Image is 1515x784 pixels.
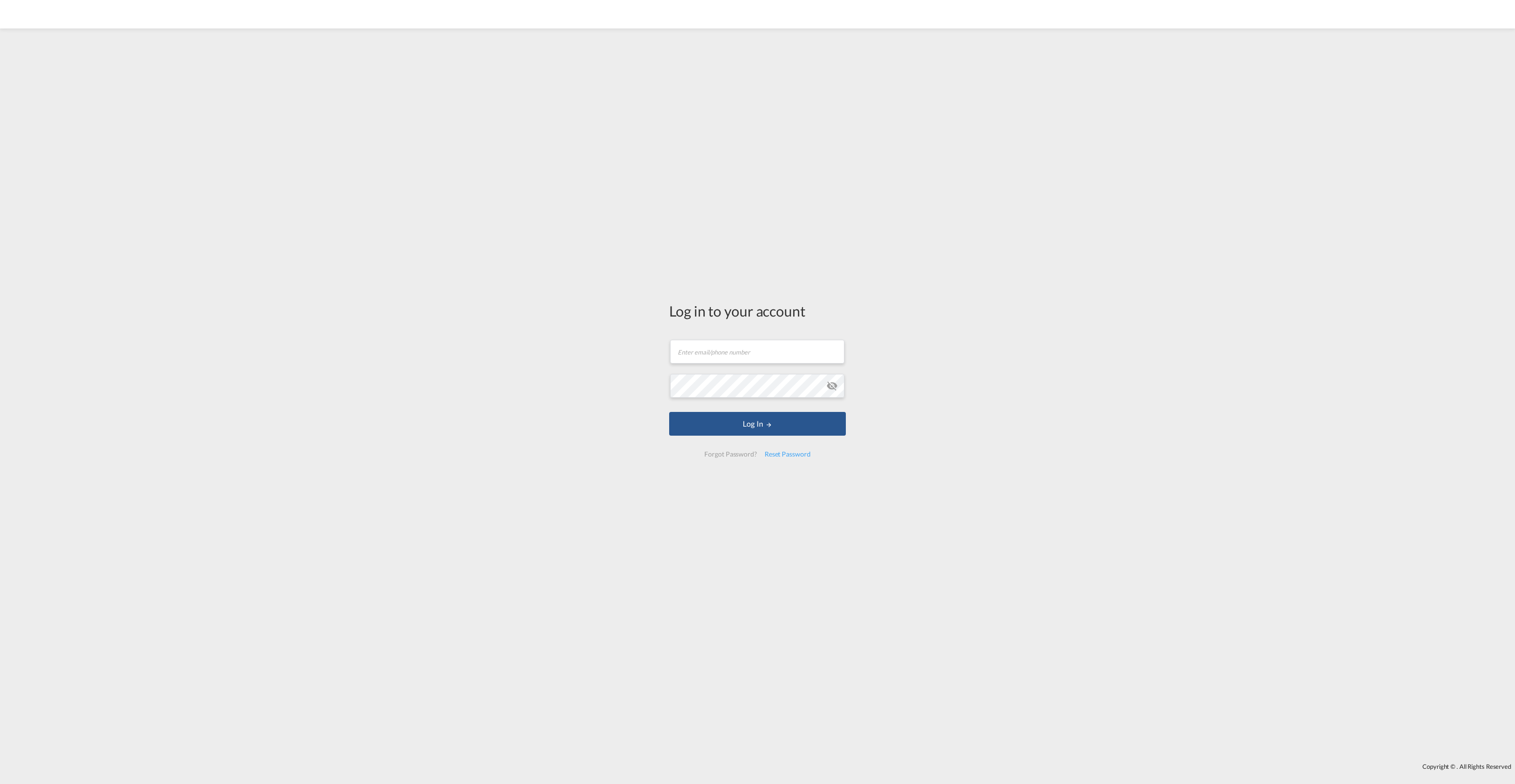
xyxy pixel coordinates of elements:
[670,340,844,364] input: Enter email/phone number
[669,412,846,436] button: LOGIN
[826,380,838,392] md-icon: icon-eye-off
[701,446,760,463] div: Forgot Password?
[761,446,814,463] div: Reset Password
[669,301,846,321] div: Log in to your account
